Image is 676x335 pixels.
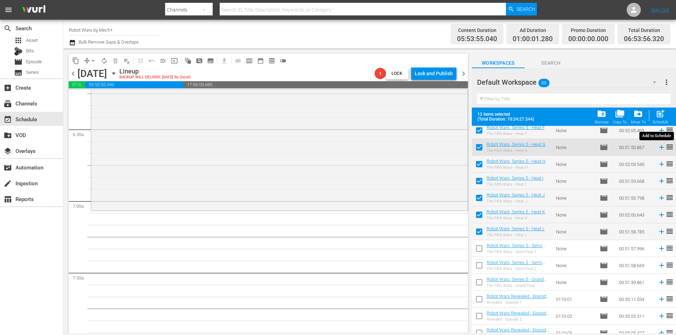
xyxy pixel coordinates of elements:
a: Robot Wars, Series 5 - Heat K [487,209,545,214]
span: reorder [665,278,674,286]
span: Search [517,3,535,15]
button: Copy To [611,107,629,127]
span: Overlays [4,147,12,155]
div: The Fifth Wars - Heat F [487,131,545,136]
div: Default Workspace [477,72,663,92]
td: 00:51:50.867 [616,139,655,156]
span: Lock [389,70,406,77]
span: Episode [600,126,608,135]
span: 17:06:03.680 [183,81,468,88]
svg: Add to Schedule [658,160,665,168]
button: Search [506,3,537,15]
span: Schedule [4,115,12,124]
div: Revealed - Episode 2 [487,317,550,322]
span: Episode [600,194,608,202]
div: BACKUP WILL DELIVER: [DATE] 9a (local) [119,75,191,80]
span: Episode [600,160,608,168]
span: preview_outlined [268,57,275,64]
span: folder_copy [615,109,625,118]
span: Month Calendar View [255,55,266,66]
div: The Fifth Wars - Heat J [487,199,545,204]
span: reorder [665,193,674,202]
td: 00:52:00.643 [616,206,655,223]
span: 05:53:55.040 [85,81,183,88]
a: Robot Wars, Series 5 - Heat J [487,192,545,198]
svg: Add to Schedule [658,278,665,286]
span: Episode [600,295,608,303]
button: Schedule [650,107,670,127]
span: auto_awesome_motion_outlined [184,57,192,64]
span: reorder [665,261,674,269]
svg: Add to Schedule [658,312,665,320]
span: Series [26,69,39,76]
td: 00:35:11.534 [616,291,655,308]
span: pageview_outlined [196,57,203,64]
div: Revealed - Episode 1 [487,300,550,305]
svg: Add to Schedule [658,127,665,134]
span: Episode [600,261,608,270]
span: Copy Item To Workspace [611,107,629,127]
span: Remove Item From Workspace [593,107,611,127]
span: Search [4,24,12,33]
span: Move Item To Workspace [629,107,648,127]
a: Robot Wars, Series 5 - Heat I [487,175,543,181]
span: reorder [665,210,674,219]
span: date_range_outlined [257,57,264,64]
span: Episode [26,58,42,65]
svg: Add to Schedule [658,295,665,303]
span: chevron_left [69,69,77,78]
td: 00:51:50.798 [616,189,655,206]
td: None [553,274,597,291]
td: 00:51:58.669 [616,257,655,274]
div: [DATE] [77,68,107,79]
span: Episode [600,143,608,152]
td: 0110-02 [553,308,597,324]
div: Bits [14,47,23,56]
span: Episode [14,58,23,66]
svg: Add to Schedule [658,143,665,151]
a: Robot Wars, Series 5 - Heat H [487,159,545,164]
span: 24 hours Lineup View is OFF [277,55,289,66]
a: Sign Out [651,7,669,13]
div: Remove [595,120,609,124]
span: 88 [538,76,550,90]
span: chevron_right [459,69,468,78]
span: Episode [600,278,608,286]
svg: Add to Schedule [658,211,665,219]
td: None [553,206,597,223]
span: Week Calendar View [244,55,255,66]
div: The Fifth Wars - Heat H [487,165,545,170]
td: 00:35:05.311 [616,308,655,324]
td: None [553,156,597,173]
div: Lock and Publish [415,67,453,80]
span: menu_open [159,57,167,64]
div: The Fifth Wars - Heat G [487,148,545,153]
div: The Fifth Wars - Grand Final [487,283,550,288]
svg: Add to Schedule [658,228,665,236]
svg: Add to Schedule [658,245,665,252]
td: 00:52:05.403 [616,122,655,139]
span: input [171,57,178,64]
span: menu [4,6,13,14]
span: more_vert [662,78,671,86]
div: The Fifth Wars - Semi Final 1 [487,250,550,254]
div: The Fifth Wars - Heat L [487,233,545,237]
td: None [553,257,597,274]
span: 12 items selected [477,112,537,117]
span: 01:00:01.280 [513,35,553,43]
td: None [553,139,597,156]
a: Robot Wars, Series 5 - Heat L [487,226,545,231]
svg: Add to Schedule [658,177,665,185]
div: Move To [631,120,646,124]
span: reorder [665,143,674,151]
span: Bits [26,47,34,54]
div: Lineup [119,67,191,75]
span: Download as CSV [216,54,230,67]
span: Search [525,59,577,67]
span: Reports [4,195,12,204]
div: Copy To [613,120,627,124]
td: None [553,223,597,240]
button: Remove [593,107,611,127]
td: 00:51:59.668 [616,173,655,189]
span: Asset [26,37,38,44]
